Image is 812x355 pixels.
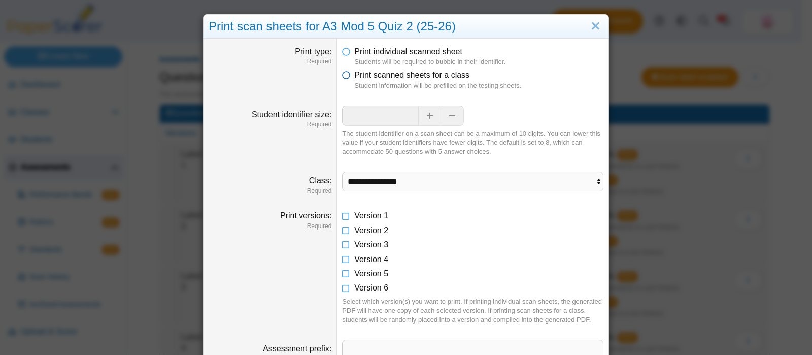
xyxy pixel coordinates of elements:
label: Class [309,176,331,185]
a: Close [588,18,603,35]
dfn: Required [209,120,331,129]
div: The student identifier on a scan sheet can be a maximum of 10 digits. You can lower this value if... [342,129,603,157]
div: Select which version(s) you want to print. If printing individual scan sheets, the generated PDF ... [342,297,603,325]
span: Version 1 [354,211,388,220]
dfn: Required [209,57,331,66]
dfn: Required [209,222,331,231]
button: Increase [418,106,441,126]
span: Version 3 [354,240,388,249]
span: Print individual scanned sheet [354,47,462,56]
label: Print versions [280,211,331,220]
span: Print scanned sheets for a class [354,71,469,79]
label: Print type [295,47,331,56]
div: Print scan sheets for A3 Mod 5 Quiz 2 (25-26) [204,15,608,39]
dfn: Required [209,187,331,196]
span: Version 4 [354,255,388,264]
span: Version 5 [354,269,388,278]
dfn: Student information will be prefilled on the testing sheets. [354,81,603,90]
span: Version 6 [354,283,388,292]
span: Version 2 [354,226,388,235]
label: Student identifier size [252,110,331,119]
dfn: Students will be required to bubble in their identifier. [354,57,603,67]
label: Assessment prefix [263,344,331,353]
button: Decrease [441,106,464,126]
